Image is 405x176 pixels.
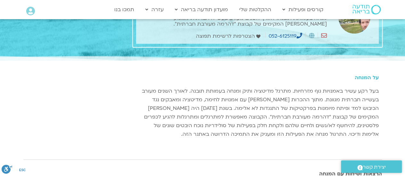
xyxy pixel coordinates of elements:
[363,163,386,172] span: יצירת קשר
[142,4,167,16] a: עזרה
[111,4,137,16] a: תמכו בנו
[341,160,402,173] a: יצירת קשר
[139,15,327,27] h2: מנחה בעמותת תובנה. לאורך השנים מעורב בעשייה חברתית מגוונת,[PERSON_NAME] המקימים של קבוצת "דהרמה מ...
[352,5,381,14] img: תודעה בריאה
[172,4,231,16] a: מועדון תודעה בריאה
[136,87,379,139] p: בעל רקע עשיר באמנויות גוף מזרחיות. מתרגל מדיטציה ותיק ומנחה בעמותת תובנה. לאורך השנים מעורב בעשיי...
[279,4,327,16] a: קורסים ופעילות
[196,32,262,41] a: הצטרפות לרשימת תפוצה
[269,33,302,40] a: 052-6125119
[196,32,256,41] span: הצטרפות לרשימת תפוצה
[136,75,379,80] h5: על המנחה
[236,4,274,16] a: ההקלטות שלי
